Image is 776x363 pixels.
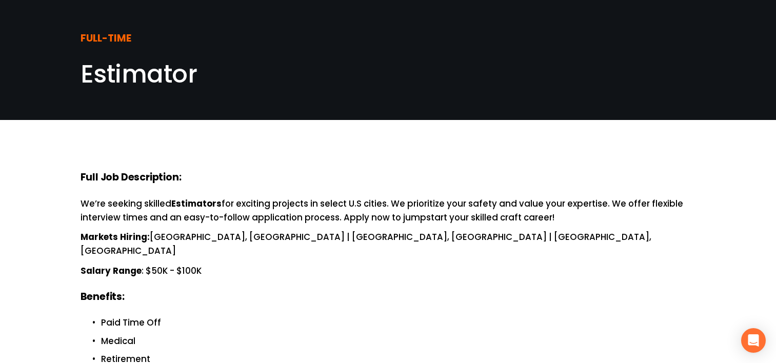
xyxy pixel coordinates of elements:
[81,231,150,243] strong: Markets Hiring:
[81,170,182,184] strong: Full Job Description:
[81,264,696,278] p: : $50K - $100K
[81,265,142,277] strong: Salary Range
[81,31,131,45] strong: FULL-TIME
[81,230,696,258] p: [GEOGRAPHIC_DATA], [GEOGRAPHIC_DATA] | [GEOGRAPHIC_DATA], [GEOGRAPHIC_DATA] | [GEOGRAPHIC_DATA], ...
[101,334,696,348] p: Medical
[81,290,125,304] strong: Benefits:
[101,316,696,330] p: Paid Time Off
[81,57,197,91] span: Estimator
[741,328,766,353] div: Open Intercom Messenger
[81,197,696,225] p: We’re seeking skilled for exciting projects in select U.S cities. We prioritize your safety and v...
[171,197,222,210] strong: Estimators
